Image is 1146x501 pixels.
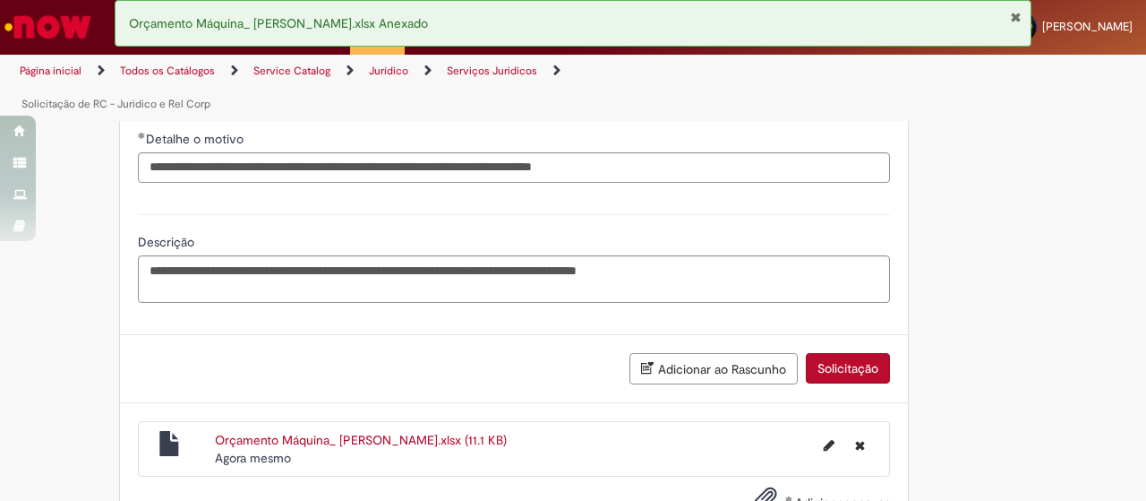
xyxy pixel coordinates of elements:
a: Solicitação de RC - Juridico e Rel Corp [21,97,210,111]
span: Descrição [138,234,198,250]
span: Agora mesmo [215,450,291,466]
img: ServiceNow [2,9,94,45]
a: Serviços Juridicos [447,64,537,78]
time: 30/09/2025 11:51:07 [215,450,291,466]
span: Orçamento Máquina_ [PERSON_NAME].xlsx Anexado [129,15,428,31]
a: Todos os Catálogos [120,64,215,78]
input: Detalhe o motivo [138,152,890,183]
ul: Trilhas de página [13,55,750,121]
a: Jurídico [369,64,408,78]
a: Orçamento Máquina_ [PERSON_NAME].xlsx (11.1 KB) [215,432,507,448]
a: Página inicial [20,64,81,78]
span: Detalhe o motivo [146,131,247,147]
textarea: Descrição [138,255,890,303]
button: Excluir Orçamento Máquina_ Marcio Atalla.xlsx [844,431,876,460]
button: Editar nome de arquivo Orçamento Máquina_ Marcio Atalla.xlsx [813,431,845,460]
span: [PERSON_NAME] [1042,19,1133,34]
a: Service Catalog [253,64,330,78]
button: Adicionar ao Rascunho [629,353,798,384]
button: Fechar Notificação [1010,10,1022,24]
button: Solicitação [806,353,890,384]
span: Obrigatório Preenchido [138,132,146,139]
